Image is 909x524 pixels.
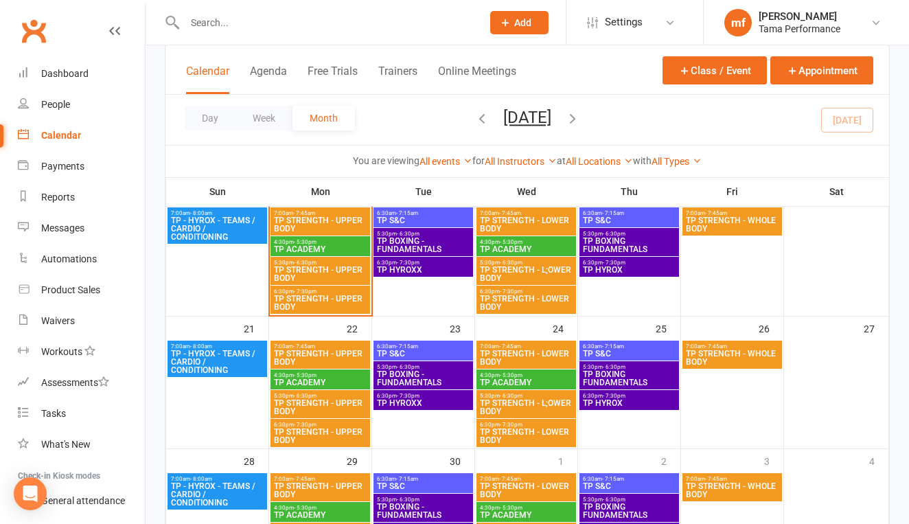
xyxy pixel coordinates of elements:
div: General attendance [41,495,125,506]
div: What's New [41,439,91,450]
th: Fri [681,177,784,206]
div: 26 [759,317,783,339]
span: 7:00am [479,210,573,216]
span: TP BOXING - FUNDAMENTALS [376,370,470,387]
span: 4:30pm [479,239,573,245]
span: - 7:30pm [500,422,522,428]
a: General attendance kiosk mode [18,486,145,516]
a: Reports [18,182,145,213]
a: All events [419,156,472,167]
span: - 6:30pm [603,231,625,237]
span: - 7:45am [705,210,727,216]
span: - 8:00am [190,343,212,350]
span: - 6:30pm [294,260,317,266]
button: Agenda [250,65,287,94]
span: 6:30pm [479,422,573,428]
span: - 7:30pm [397,393,419,399]
div: 2 [661,449,680,472]
span: 4:30pm [273,239,367,245]
span: 7:00am [685,343,779,350]
span: TP STRENGTH - UPPER BODY [273,399,367,415]
span: TP ACADEMY [479,378,573,387]
button: Class / Event [663,56,767,84]
span: TP STRENGTH - UPPER BODY [273,216,367,233]
span: - 7:45am [499,343,521,350]
span: 6:30pm [273,422,367,428]
span: 4:30pm [479,505,573,511]
span: TP STRENGTH - L;OWER BODY [479,266,573,282]
span: 6:30pm [376,260,470,266]
a: Dashboard [18,58,145,89]
span: TP HYROX [582,399,676,407]
div: 4 [869,449,888,472]
th: Tue [372,177,475,206]
strong: with [633,155,652,166]
button: Free Trials [308,65,358,94]
a: Waivers [18,306,145,337]
span: - 8:00am [190,210,212,216]
span: 5:30pm [479,260,573,266]
span: TP S&C [582,482,676,490]
span: TP STRENGTH - WHOLE BODY [685,350,779,366]
a: All Locations [566,156,633,167]
span: TP ACADEMY [273,511,367,519]
span: TP STRENGTH - WHOLE BODY [685,482,779,499]
span: TP STRENGTH - UPPER BODY [273,295,367,311]
div: Tama Performance [759,23,840,35]
div: 22 [347,317,371,339]
a: Clubworx [16,14,51,48]
span: TP - HYROX - TEAMS / CARDIO / CONDITIONING [170,216,264,241]
span: 7:00am [479,476,573,482]
span: 5:30pm [582,497,676,503]
span: 5:30pm [376,231,470,237]
span: TP STRENGTH - LOWER BODY [479,428,573,444]
span: 5:30pm [376,497,470,503]
th: Mon [269,177,372,206]
span: TP ACADEMY [273,245,367,253]
span: 6:30pm [582,260,676,266]
span: TP HYROXX [376,399,470,407]
span: TP - HYROX - TEAMS / CARDIO / CONDITIONING [170,350,264,374]
span: 6:30pm [273,288,367,295]
span: TP ACADEMY [479,511,573,519]
span: 7:00am [273,343,367,350]
span: - 7:45am [293,343,315,350]
span: TP S&C [582,216,676,225]
input: Search... [181,13,472,32]
span: - 7:45am [499,210,521,216]
span: 4:30pm [273,372,367,378]
span: - 7:45am [293,476,315,482]
span: - 7:30pm [603,393,625,399]
span: - 6:30pm [294,393,317,399]
span: 5:30pm [582,364,676,370]
a: Automations [18,244,145,275]
div: 25 [656,317,680,339]
span: TP BOXING - FUNDAMENTALS [376,503,470,519]
a: Tasks [18,398,145,429]
span: 4:30pm [273,505,367,511]
span: 6:30am [582,476,676,482]
a: Messages [18,213,145,244]
span: - 5:30pm [500,372,522,378]
span: 6:30am [582,343,676,350]
div: 29 [347,449,371,472]
span: - 6:30pm [397,364,419,370]
div: [PERSON_NAME] [759,10,840,23]
div: 21 [244,317,268,339]
span: TP STRENGTH - LOWER BODY [479,216,573,233]
th: Sun [166,177,269,206]
span: 7:00am [273,210,367,216]
span: TP - HYROX - TEAMS / CARDIO / CONDITIONING [170,482,264,507]
span: - 6:30pm [603,497,625,503]
div: Open Intercom Messenger [14,477,47,510]
span: 7:00am [273,476,367,482]
span: 5:30pm [273,393,367,399]
th: Sat [784,177,889,206]
span: 6:30pm [376,393,470,399]
button: Appointment [770,56,873,84]
div: 1 [558,449,577,472]
strong: at [557,155,566,166]
div: Payments [41,161,84,172]
strong: for [472,155,485,166]
span: TP BOXING FUNDAMENTALS [582,503,676,519]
